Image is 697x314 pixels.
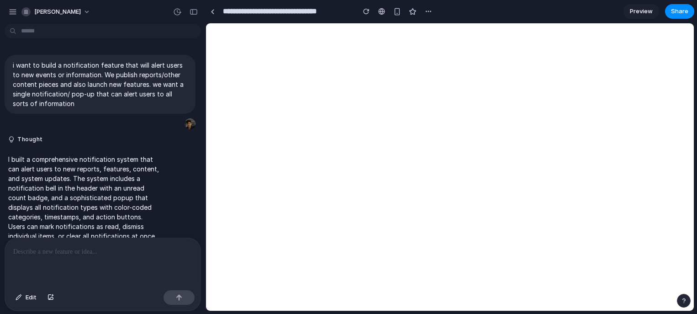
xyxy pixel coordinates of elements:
[26,293,37,302] span: Edit
[8,154,161,270] p: I built a comprehensive notification system that can alert users to new reports, features, conten...
[18,5,95,19] button: [PERSON_NAME]
[34,7,81,16] span: [PERSON_NAME]
[11,290,41,305] button: Edit
[623,4,660,19] a: Preview
[630,7,653,16] span: Preview
[13,60,187,108] p: i want to build a notification feature that will alert users to new events or information. We pub...
[671,7,688,16] span: Share
[665,4,694,19] button: Share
